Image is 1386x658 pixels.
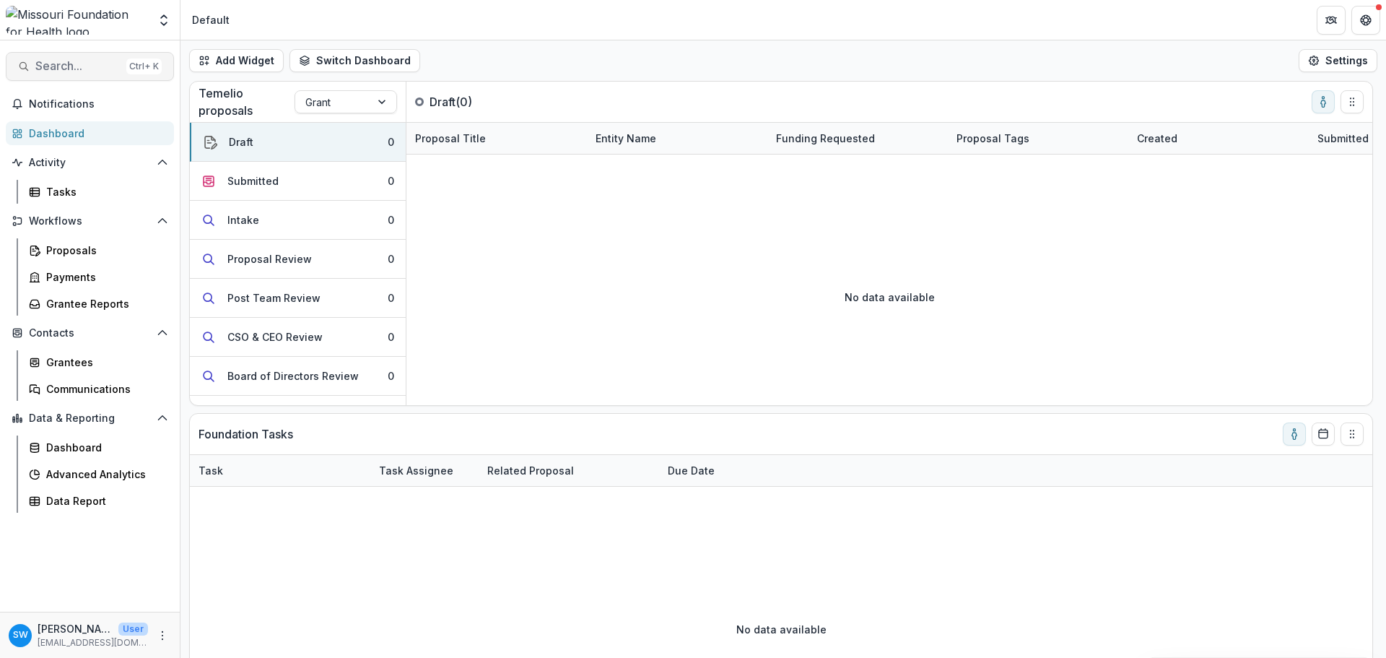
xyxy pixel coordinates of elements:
div: Due Date [659,455,767,486]
div: Task Assignee [370,463,462,478]
span: Search... [35,59,121,73]
button: Drag [1341,90,1364,113]
div: Task [190,455,370,486]
span: Contacts [29,327,151,339]
div: 0 [388,368,394,384]
div: Task Assignee [370,455,479,486]
div: Sheldon Weisgrau [13,631,28,640]
div: Created [1128,123,1309,154]
div: Communications [46,381,162,397]
div: Proposal Title [406,123,587,154]
div: Intake [227,212,259,228]
p: No data available [736,622,827,637]
a: Grantees [23,350,174,374]
div: Related Proposal [479,463,583,478]
div: Post Team Review [227,290,321,306]
p: Draft ( 0 ) [430,93,538,111]
div: Related Proposal [479,455,659,486]
a: Grantee Reports [23,292,174,316]
div: 0 [388,212,394,228]
div: Proposal Title [406,131,494,146]
div: Proposals [46,243,162,258]
div: Dashboard [46,440,162,455]
button: Get Help [1351,6,1380,35]
button: Intake0 [190,201,406,240]
div: Funding Requested [767,131,884,146]
span: Data & Reporting [29,412,151,425]
p: Foundation Tasks [199,425,293,443]
p: [EMAIL_ADDRESS][DOMAIN_NAME] [38,636,148,649]
button: Proposal Review0 [190,240,406,279]
a: Advanced Analytics [23,462,174,486]
button: More [154,627,171,644]
div: Tasks [46,184,162,199]
div: Submitted [227,173,279,189]
span: Notifications [29,98,168,111]
button: Submitted0 [190,162,406,201]
img: Missouri Foundation for Health logo [6,6,148,35]
div: Entity Name [587,123,767,154]
button: Open Contacts [6,321,174,345]
p: User [118,623,148,636]
p: Temelio proposals [199,85,295,119]
div: CSO & CEO Review [227,329,323,345]
div: Default [192,12,230,27]
div: Created [1128,131,1186,146]
a: Payments [23,265,174,289]
button: Drag [1341,423,1364,446]
button: toggle-assigned-to-me [1312,90,1335,113]
button: CSO & CEO Review0 [190,318,406,357]
div: Proposal Tags [948,131,1038,146]
div: Due Date [659,463,723,478]
p: No data available [845,290,935,305]
div: Proposal Tags [948,123,1128,154]
div: Funding Requested [767,123,948,154]
p: [PERSON_NAME] [38,621,113,636]
button: Open Data & Reporting [6,407,174,430]
div: 0 [388,329,394,345]
a: Dashboard [23,436,174,459]
span: Activity [29,157,151,169]
button: Notifications [6,92,174,116]
div: Draft [229,134,253,150]
div: 0 [388,173,394,189]
a: Tasks [23,180,174,204]
a: Data Report [23,489,174,513]
div: Proposal Review [227,251,312,267]
div: Task [190,463,232,478]
button: Switch Dashboard [289,49,420,72]
button: Search... [6,52,174,81]
button: Settings [1299,49,1377,72]
button: Calendar [1312,423,1335,446]
button: Open Workflows [6,209,174,233]
div: 0 [388,251,394,267]
button: Open Activity [6,151,174,174]
button: toggle-assigned-to-me [1283,423,1306,446]
button: Draft0 [190,123,406,162]
div: Board of Directors Review [227,368,359,384]
div: 0 [388,290,394,306]
div: Advanced Analytics [46,467,162,482]
button: Post Team Review0 [190,279,406,318]
div: Entity Name [587,131,665,146]
button: Add Widget [189,49,284,72]
button: Partners [1317,6,1346,35]
button: Board of Directors Review0 [190,357,406,396]
div: Data Report [46,493,162,508]
div: 0 [388,134,394,150]
div: Ctrl + K [126,59,162,74]
span: Workflows [29,215,151,228]
a: Proposals [23,238,174,262]
div: Payments [46,269,162,285]
div: Grantees [46,355,162,370]
div: Dashboard [29,126,162,141]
